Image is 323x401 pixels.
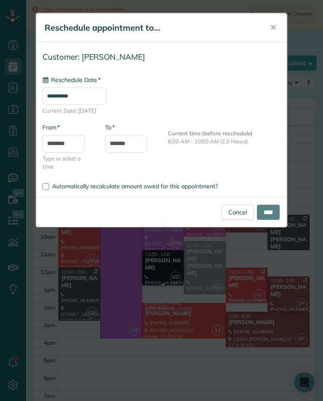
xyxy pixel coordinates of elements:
label: From [42,123,60,132]
label: To [105,123,115,132]
span: Type or select a time [42,155,93,171]
span: Automatically recalculate amount owed for this appointment? [52,182,218,190]
label: Reschedule Date [42,76,101,84]
a: Cancel [222,205,254,220]
p: 8:00 AM - 10:00 AM (2.0 Hours) [168,137,281,145]
h4: Customer: [PERSON_NAME] [42,53,281,61]
b: Current time (before reschedule) [168,130,253,137]
span: Current Date: [DATE] [42,107,281,115]
h5: Reschedule appointment to... [45,22,258,34]
span: ✕ [270,23,276,32]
